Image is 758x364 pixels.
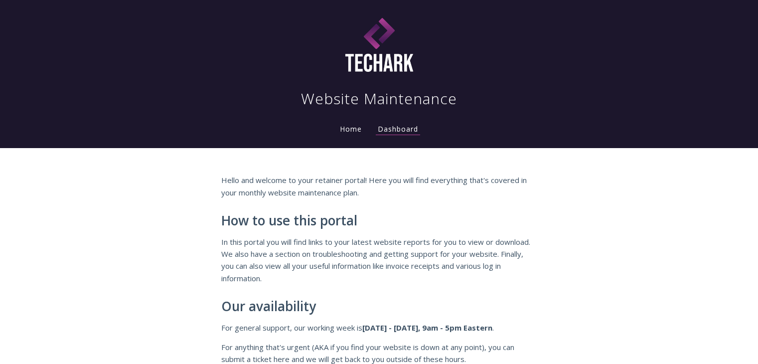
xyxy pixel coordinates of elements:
[362,323,492,333] strong: [DATE] - [DATE], 9am - 5pm Eastern
[376,124,420,135] a: Dashboard
[221,236,537,285] p: In this portal you will find links to your latest website reports for you to view or download. We...
[301,89,457,109] h1: Website Maintenance
[221,299,537,314] h2: Our availability
[221,322,537,334] p: For general support, our working week is .
[338,124,364,134] a: Home
[221,213,537,228] h2: How to use this portal
[221,174,537,198] p: Hello and welcome to your retainer portal! Here you will find everything that's covered in your m...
